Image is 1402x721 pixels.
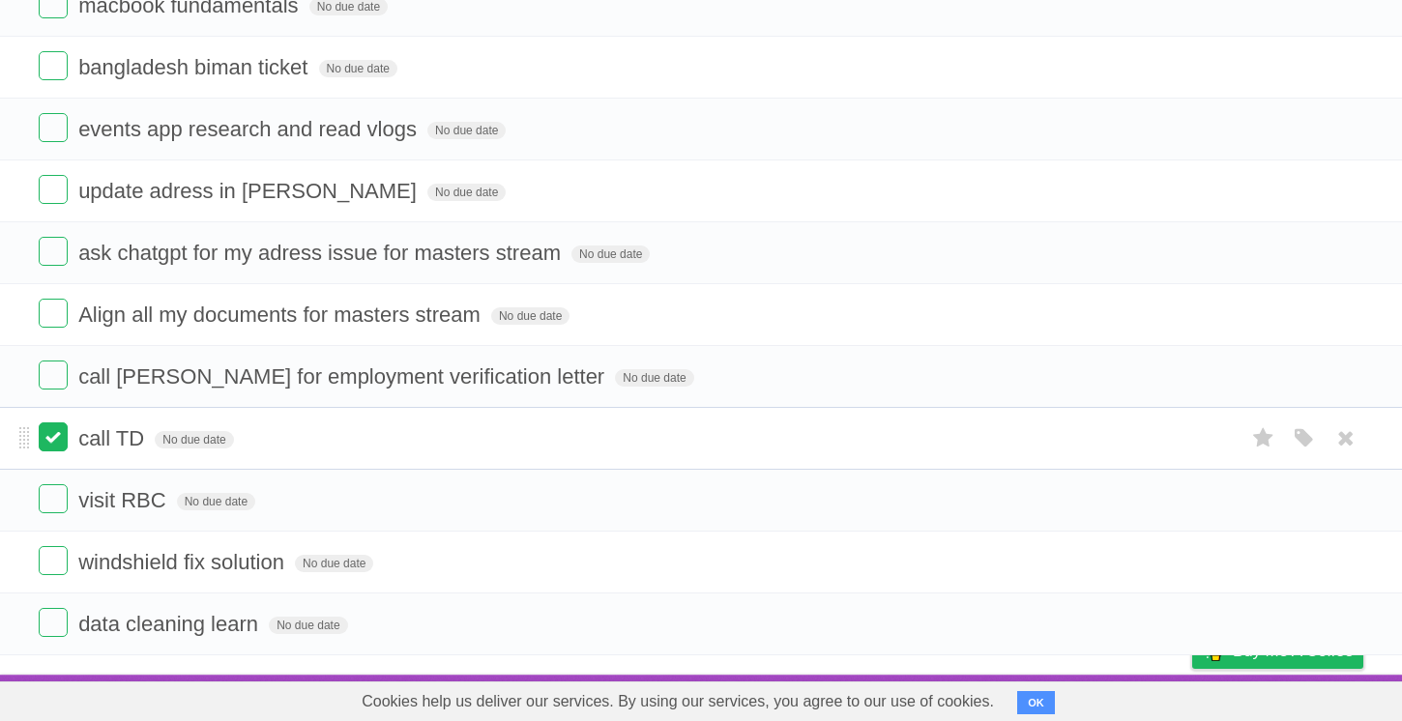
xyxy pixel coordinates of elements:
[1245,422,1282,454] label: Star task
[39,360,68,389] label: Done
[1241,679,1363,716] a: Suggest a feature
[78,426,149,450] span: call TD
[1017,691,1055,714] button: OK
[78,55,312,79] span: bangladesh biman ticket
[177,493,255,510] span: No due date
[39,546,68,575] label: Done
[78,179,422,203] span: update adress in [PERSON_NAME]
[319,60,397,77] span: No due date
[427,184,506,201] span: No due date
[78,550,289,574] span: windshield fix solution
[1167,679,1217,716] a: Privacy
[39,51,68,80] label: Done
[39,175,68,204] label: Done
[269,617,347,634] span: No due date
[571,245,650,263] span: No due date
[1101,679,1144,716] a: Terms
[39,484,68,513] label: Done
[78,117,422,141] span: events app research and read vlogs
[78,612,263,636] span: data cleaning learn
[155,431,233,448] span: No due date
[39,237,68,266] label: Done
[39,608,68,637] label: Done
[295,555,373,572] span: No due date
[39,422,68,451] label: Done
[999,679,1077,716] a: Developers
[491,307,570,325] span: No due date
[39,113,68,142] label: Done
[1233,634,1354,668] span: Buy me a coffee
[427,122,506,139] span: No due date
[342,682,1013,721] span: Cookies help us deliver our services. By using our services, you agree to our use of cookies.
[78,303,485,327] span: Align all my documents for masters stream
[615,369,693,387] span: No due date
[39,299,68,328] label: Done
[78,364,609,389] span: call [PERSON_NAME] for employment verification letter
[78,241,566,265] span: ask chatgpt for my adress issue for masters stream
[78,488,170,512] span: visit RBC
[935,679,976,716] a: About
